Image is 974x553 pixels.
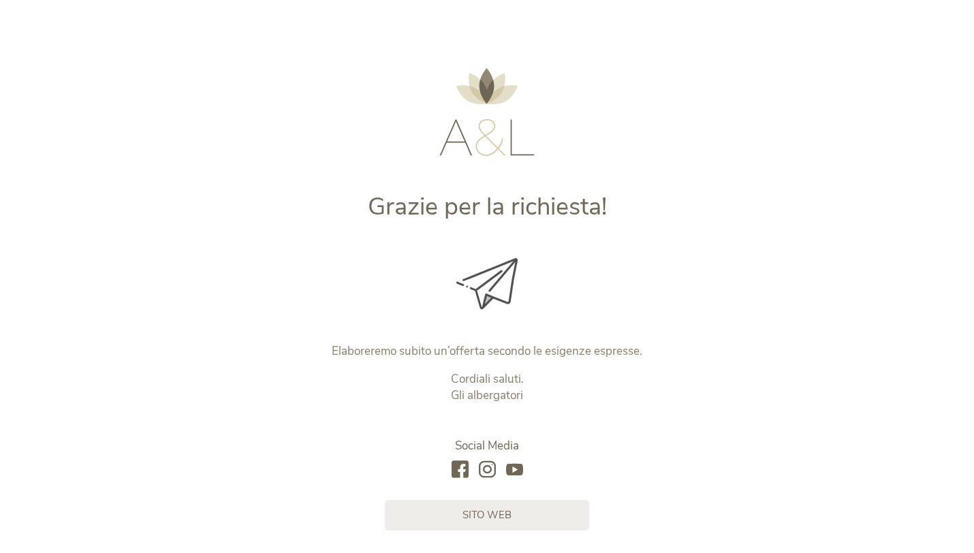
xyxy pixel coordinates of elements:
img: AMONTI & LUNARIS Wellnessresort [439,68,535,156]
p: Cordiali saluti. Gli albergatori [203,371,772,404]
span: Grazie per la richiesta! [368,190,607,223]
a: instagram [479,461,496,479]
span: sito web [462,508,512,522]
p: Elaboreremo subito un’offerta secondo le esigenze espresse. [203,343,772,360]
a: youtube [506,461,523,479]
a: facebook [452,461,469,479]
a: sito web [385,500,589,531]
img: Grazie per la richiesta! [456,258,518,309]
span: Social Media [455,438,519,454]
